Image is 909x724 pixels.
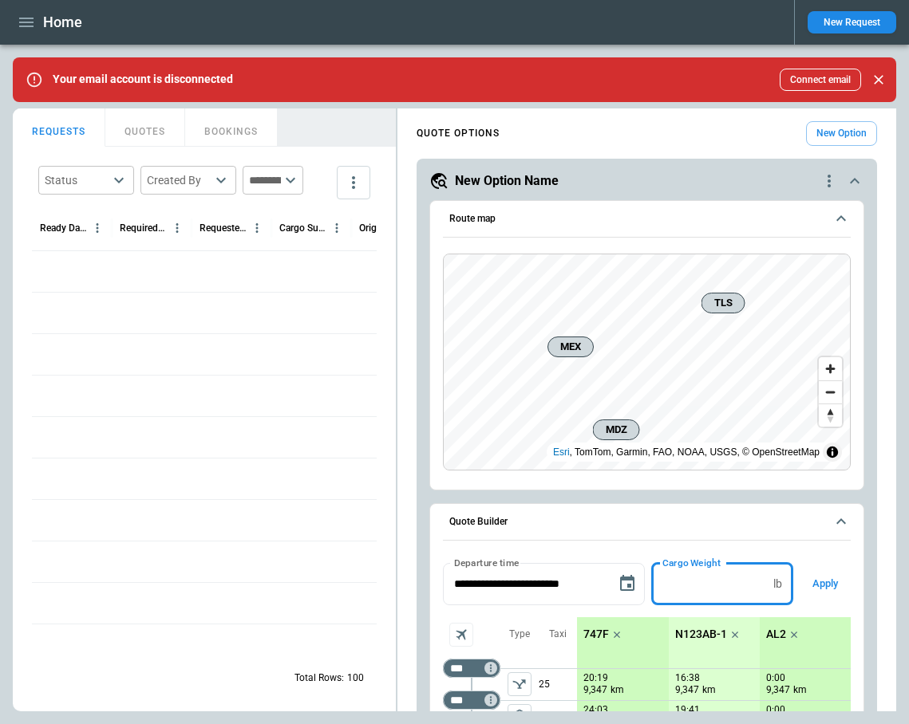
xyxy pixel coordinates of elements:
[294,671,344,685] p: Total Rows:
[675,628,727,641] p: N123AB-1
[766,704,785,716] p: 0:00
[509,628,530,641] p: Type
[583,704,608,716] p: 24:03
[508,672,532,696] span: Type of sector
[820,171,839,191] div: quote-option-actions
[120,222,167,234] div: Required Date & Time (UTC+03:00)
[773,577,782,591] p: lb
[326,218,347,238] button: Cargo Summary column menu
[347,671,364,685] p: 100
[417,130,500,137] h4: QUOTE OPTIONS
[675,683,699,697] p: 9,347
[53,73,233,86] p: Your email account is disconnected
[675,672,700,684] p: 16:38
[806,121,877,146] button: New Option
[185,108,278,147] button: BOOKINGS
[455,172,559,190] h5: New Option Name
[443,691,500,710] div: Too short
[443,504,851,541] button: Quote Builder
[87,218,108,238] button: Ready Date & Time (UTC+03:00) column menu
[868,62,890,97] div: dismiss
[13,108,105,147] button: REQUESTS
[147,172,211,188] div: Created By
[553,447,570,458] a: Esri
[709,295,738,311] span: TLS
[105,108,185,147] button: QUOTES
[449,214,496,224] h6: Route map
[40,222,87,234] div: Ready Date & Time (UTC+03:00)
[583,628,609,641] p: 747F
[443,201,851,238] button: Route map
[337,166,370,199] button: more
[449,623,473,647] span: Aircraft selection
[43,13,82,32] h1: Home
[600,422,633,438] span: MDZ
[808,11,896,33] button: New Request
[823,443,842,462] summary: Toggle attribution
[359,222,385,234] div: Origin
[819,357,842,380] button: Zoom in
[766,672,785,684] p: 0:00
[167,218,188,238] button: Required Date & Time (UTC+03:00) column menu
[583,683,607,697] p: 9,347
[675,704,700,716] p: 19:41
[449,517,508,527] h6: Quote Builder
[444,254,850,470] canvas: Map
[611,568,643,600] button: Choose date, selected date is Sep 5, 2025
[512,708,528,724] span: package_2
[611,683,624,697] p: km
[200,222,247,234] div: Requested Route
[583,672,608,684] p: 20:19
[45,172,109,188] div: Status
[549,628,567,641] p: Taxi
[508,672,532,696] button: left aligned
[766,628,786,641] p: AL2
[702,683,716,697] p: km
[662,556,721,569] label: Cargo Weight
[555,339,587,355] span: MEX
[279,222,326,234] div: Cargo Summary
[247,218,267,238] button: Requested Route column menu
[443,254,851,470] div: Route map
[766,683,790,697] p: 9,347
[868,69,890,91] button: Close
[780,69,861,91] button: Connect email
[539,669,577,700] p: 25
[819,403,842,427] button: Reset bearing to north
[429,171,864,191] button: New Option Namequote-option-actions
[793,683,807,697] p: km
[800,563,851,605] button: Apply
[819,380,842,403] button: Zoom out
[443,659,500,678] div: Too short
[553,444,820,460] div: , TomTom, Garmin, FAO, NOAA, USGS, © OpenStreetMap
[454,556,520,569] label: Departure time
